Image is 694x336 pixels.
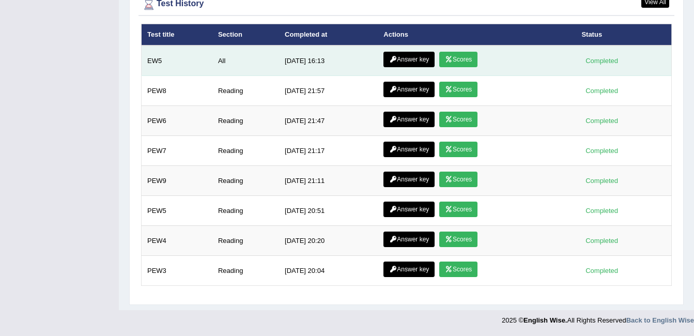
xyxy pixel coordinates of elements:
td: PEW4 [142,226,212,256]
a: Answer key [383,262,435,277]
td: All [212,45,279,76]
a: Scores [439,172,477,187]
td: EW5 [142,45,212,76]
th: Section [212,24,279,45]
div: Completed [581,115,622,126]
td: [DATE] 16:13 [279,45,378,76]
th: Test title [142,24,212,45]
td: [DATE] 20:20 [279,226,378,256]
td: [DATE] 21:17 [279,136,378,166]
a: Scores [439,52,477,67]
td: [DATE] 20:04 [279,256,378,286]
th: Completed at [279,24,378,45]
a: Answer key [383,112,435,127]
div: Completed [581,235,622,246]
a: Scores [439,112,477,127]
div: Completed [581,85,622,96]
div: Completed [581,145,622,156]
a: Scores [439,142,477,157]
td: PEW8 [142,76,212,106]
div: Completed [581,55,622,66]
a: Answer key [383,52,435,67]
th: Status [576,24,671,45]
td: PEW9 [142,166,212,196]
td: Reading [212,166,279,196]
td: PEW7 [142,136,212,166]
th: Actions [378,24,576,45]
td: [DATE] 21:11 [279,166,378,196]
a: Answer key [383,232,435,247]
a: Scores [439,82,477,97]
td: [DATE] 21:47 [279,106,378,136]
a: Answer key [383,172,435,187]
td: PEW3 [142,256,212,286]
a: Answer key [383,142,435,157]
td: Reading [212,226,279,256]
td: [DATE] 20:51 [279,196,378,226]
td: Reading [212,256,279,286]
a: Back to English Wise [626,316,694,324]
td: PEW5 [142,196,212,226]
td: Reading [212,106,279,136]
a: Answer key [383,202,435,217]
td: [DATE] 21:57 [279,76,378,106]
div: 2025 © All Rights Reserved [502,310,694,325]
div: Completed [581,265,622,276]
strong: English Wise. [523,316,567,324]
a: Scores [439,232,477,247]
a: Scores [439,262,477,277]
td: Reading [212,136,279,166]
div: Completed [581,205,622,216]
a: Scores [439,202,477,217]
div: Completed [581,175,622,186]
td: Reading [212,76,279,106]
td: Reading [212,196,279,226]
td: PEW6 [142,106,212,136]
a: Answer key [383,82,435,97]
